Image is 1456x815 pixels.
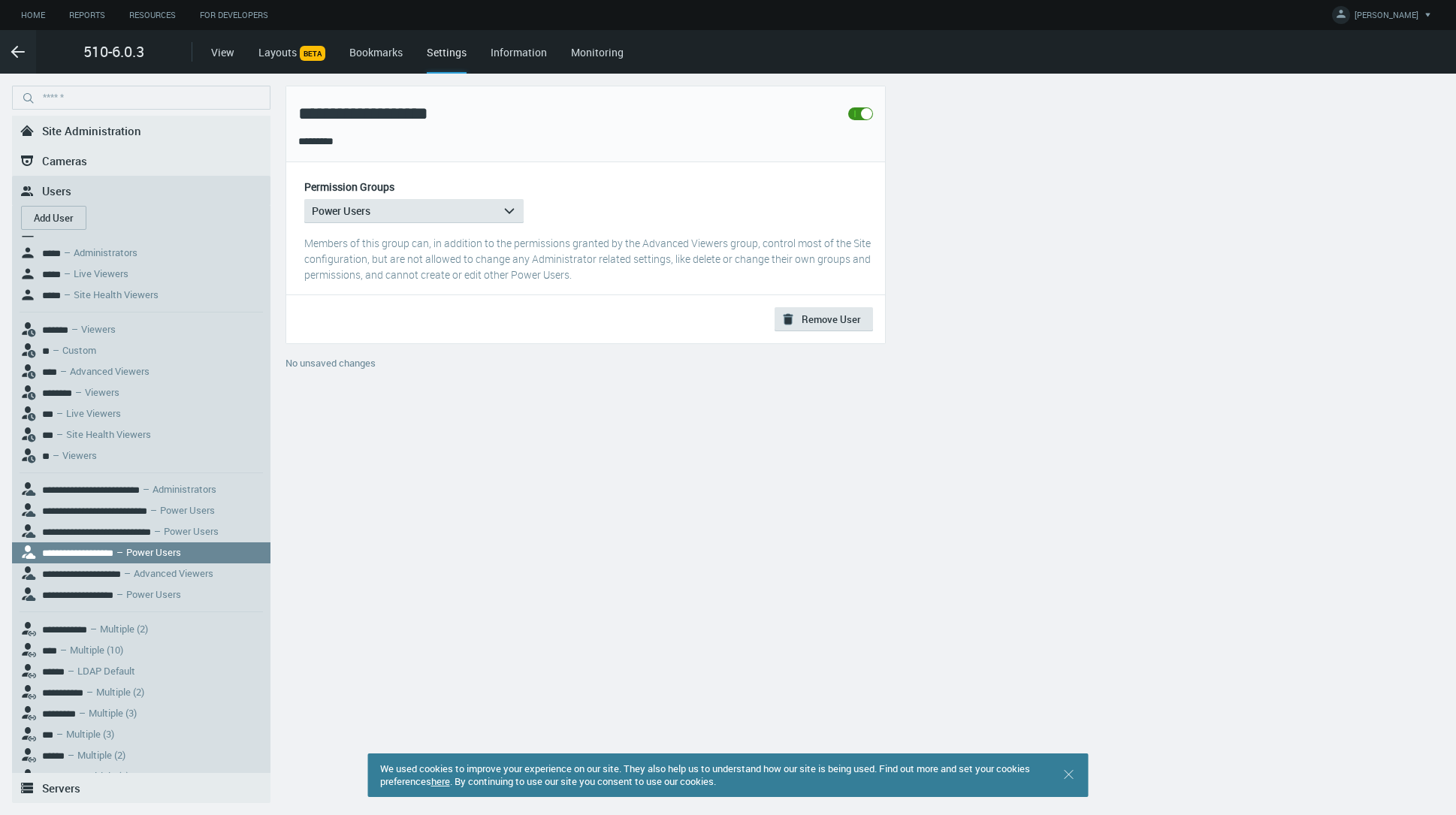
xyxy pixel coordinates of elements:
a: Information [491,45,547,59]
nx-search-highlight: Multiple (5) [81,769,129,783]
a: ***–Site Health Viewers [12,424,270,445]
a: Bookmarks [349,45,403,59]
span: – [86,685,93,699]
span: Users [42,183,71,198]
div: Settings [427,44,467,74]
label: Permission Groups [304,181,394,193]
span: – [71,769,78,783]
nx-search-highlight: Power Users [126,545,181,559]
span: We used cookies to improve your experience on our site. They also help us to understand how our s... [380,762,1030,788]
span: . By continuing to use our site you consent to use our cookies. [450,774,716,788]
nx-search-highlight: Advanced Viewers [70,364,150,378]
span: – [150,503,157,517]
span: [PERSON_NAME] [1355,9,1418,26]
span: – [116,587,123,601]
nx-search-highlight: Viewers [85,385,119,399]
nx-search-highlight: Administrators [74,246,137,259]
a: Home [9,6,57,25]
nx-search-highlight: Power Users [164,524,219,538]
span: – [79,706,86,720]
a: LayoutsBETA [258,45,325,59]
span: – [154,524,161,538]
span: – [64,267,71,280]
a: here [431,774,450,788]
nx-search-highlight: Site Health Viewers [74,288,159,301]
span: – [68,664,74,678]
nx-search-highlight: Multiple (2) [100,622,148,635]
div: No unsaved changes [285,356,886,380]
button: Add User [21,206,86,230]
nx-search-highlight: Site Health Viewers [66,427,151,441]
nx-search-highlight: Multiple (3) [66,727,114,741]
span: Cameras [42,153,87,168]
nx-search-highlight: Power Users [126,587,181,601]
span: – [64,288,71,301]
span: Servers [42,780,80,795]
span: – [53,343,59,357]
span: – [60,364,67,378]
a: **–Viewers [12,445,270,466]
span: – [90,622,97,635]
a: Monitoring [571,45,624,59]
nx-search-highlight: Live Viewers [74,267,128,280]
span: – [56,727,63,741]
span: – [71,322,78,336]
span: – [124,566,131,580]
span: – [75,385,82,399]
a: Resources [117,6,188,25]
span: Power Users [312,204,370,218]
button: Power Users [304,199,524,223]
span: 510-6.0.3 [83,41,144,63]
span: BETA [300,46,325,61]
span: – [56,406,63,420]
span: – [60,643,67,657]
span: – [143,482,150,496]
nx-search-highlight: Multiple (2) [96,685,144,699]
nx-search-highlight: Administrators [153,482,216,496]
span: – [53,448,59,462]
span: Site Administration [42,123,141,138]
a: ***–Multiple (3) [12,724,270,745]
button: Remove User [775,307,873,331]
nx-search-highlight: Power Users [160,503,215,517]
nx-search-highlight: Custom [62,343,96,357]
nx-search-highlight: Viewers [62,448,97,462]
nx-search-highlight: Multiple (3) [89,706,137,720]
a: For Developers [188,6,280,25]
span: Members of this group can, in addition to the permissions granted by the Advanced Viewers group, ... [304,236,871,282]
a: Reports [57,6,117,25]
span: – [116,545,123,559]
a: ***–Live Viewers [12,403,270,424]
nx-search-highlight: Live Viewers [66,406,121,420]
nx-search-highlight: LDAP Default [77,664,135,678]
nx-search-highlight: Advanced Viewers [134,566,213,580]
span: – [68,748,74,762]
span: – [64,246,71,259]
a: ****–Advanced Viewers [12,361,270,382]
span: – [56,427,63,441]
nx-search-highlight: Multiple (2) [77,748,125,762]
nx-search-highlight: Multiple (10) [70,643,123,657]
a: View [211,45,234,59]
nx-search-highlight: Viewers [81,322,116,336]
a: *****–Site Health Viewers [12,285,270,306]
